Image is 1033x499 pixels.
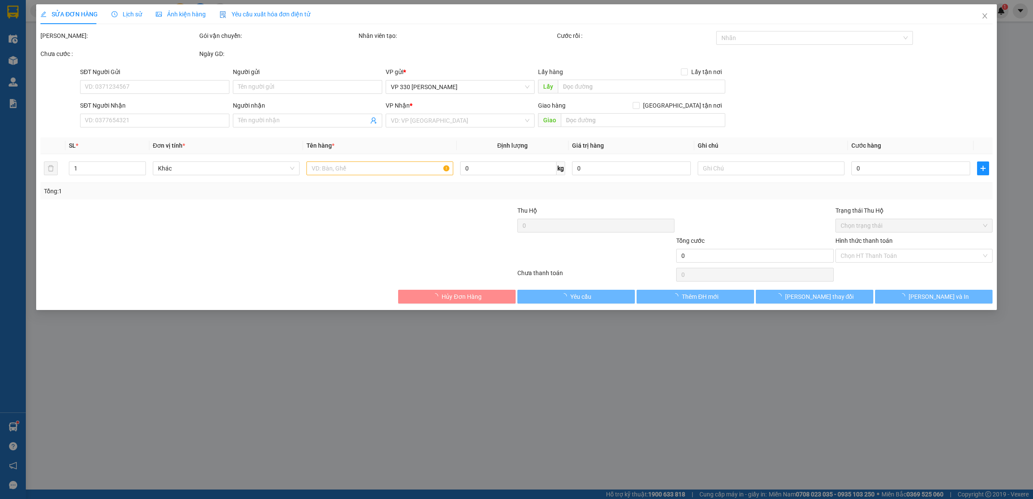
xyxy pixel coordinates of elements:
[977,165,989,172] span: plus
[973,4,997,28] button: Close
[557,31,714,40] div: Cước rồi :
[561,293,570,299] span: loading
[80,67,229,77] div: SĐT Người Gửi
[570,292,591,301] span: Yêu cầu
[199,49,356,59] div: Ngày GD:
[40,31,198,40] div: [PERSON_NAME]:
[672,293,682,299] span: loading
[538,68,563,75] span: Lấy hàng
[557,161,565,175] span: kg
[386,67,535,77] div: VP gửi
[158,162,294,175] span: Khác
[233,67,382,77] div: Người gửi
[538,102,566,109] span: Giao hàng
[233,101,382,110] div: Người nhận
[875,290,993,304] button: [PERSON_NAME] và In
[391,81,530,93] span: VP 330 Lê Duẫn
[44,186,399,196] div: Tổng: 1
[694,137,848,154] th: Ghi chú
[69,142,76,149] span: SL
[981,12,988,19] span: close
[359,31,556,40] div: Nhân viên tạo:
[220,11,226,18] img: icon
[756,290,873,304] button: [PERSON_NAME] thay đổi
[851,142,881,149] span: Cước hàng
[640,101,725,110] span: [GEOGRAPHIC_DATA] tận nơi
[432,293,442,299] span: loading
[370,117,377,124] span: user-add
[517,290,635,304] button: Yêu cầu
[835,237,893,244] label: Hình thức thanh toán
[497,142,528,149] span: Định lượng
[785,292,854,301] span: [PERSON_NAME] thay đổi
[40,11,98,18] span: SỬA ĐƠN HÀNG
[442,292,481,301] span: Hủy Đơn Hàng
[572,142,604,149] span: Giá trị hàng
[909,292,969,301] span: [PERSON_NAME] và In
[841,219,987,232] span: Chọn trạng thái
[538,80,558,93] span: Lấy
[977,161,989,175] button: plus
[111,11,142,18] span: Lịch sử
[156,11,162,17] span: picture
[386,102,410,109] span: VP Nhận
[153,142,185,149] span: Đơn vị tính
[516,268,675,283] div: Chưa thanh toán
[306,142,334,149] span: Tên hàng
[40,11,46,17] span: edit
[835,206,993,215] div: Trạng thái Thu Hộ
[199,31,356,40] div: Gói vận chuyển:
[40,49,198,59] div: Chưa cước :
[637,290,754,304] button: Thêm ĐH mới
[156,11,206,18] span: Ảnh kiện hàng
[688,67,725,77] span: Lấy tận nơi
[398,290,516,304] button: Hủy Đơn Hàng
[220,11,310,18] span: Yêu cầu xuất hóa đơn điện tử
[561,113,725,127] input: Dọc đường
[517,207,537,214] span: Thu Hộ
[306,161,453,175] input: VD: Bàn, Ghế
[698,161,844,175] input: Ghi Chú
[44,161,58,175] button: delete
[538,113,561,127] span: Giao
[776,293,785,299] span: loading
[80,101,229,110] div: SĐT Người Nhận
[676,237,705,244] span: Tổng cước
[111,11,118,17] span: clock-circle
[682,292,718,301] span: Thêm ĐH mới
[558,80,725,93] input: Dọc đường
[899,293,909,299] span: loading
